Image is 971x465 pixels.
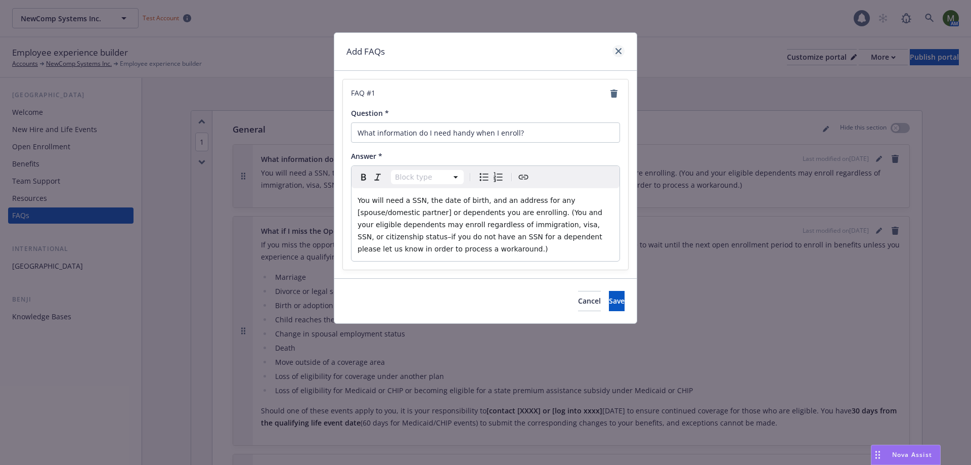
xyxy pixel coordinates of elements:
[491,170,505,184] button: Numbered list
[477,170,505,184] div: toggle group
[871,445,941,465] button: Nova Assist
[358,196,604,253] span: You will need a SSN, the date of birth, and an address for any [spouse/domestic partner] or depen...
[346,45,385,58] h1: Add FAQs
[612,45,625,57] a: close
[608,88,620,100] a: remove
[578,296,601,306] span: Cancel
[351,188,620,261] div: editable markdown
[892,450,932,459] span: Nova Assist
[477,170,491,184] button: Bulleted list
[578,291,601,311] button: Cancel
[357,170,371,184] button: Bold
[516,170,531,184] button: Create link
[871,445,884,464] div: Drag to move
[609,296,625,306] span: Save
[351,108,389,118] span: Question *
[351,88,375,100] span: FAQ # 1
[371,170,385,184] button: Italic
[351,151,382,161] span: Answer *
[609,291,625,311] button: Save
[351,122,620,143] input: Add question here
[391,170,464,184] button: Block type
